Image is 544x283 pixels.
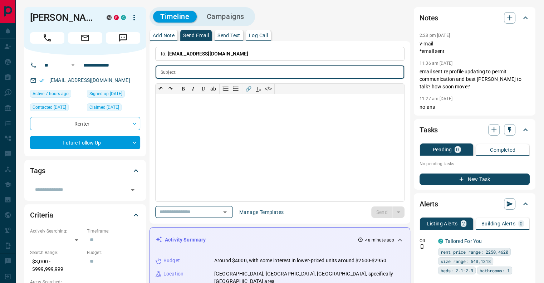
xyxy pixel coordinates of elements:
[481,221,515,226] p: Building Alerts
[235,206,288,218] button: Manage Templates
[249,33,268,38] p: Log Call
[153,11,197,23] button: Timeline
[438,239,443,244] div: condos.ca
[49,77,130,83] a: [EMAIL_ADDRESS][DOMAIN_NAME]
[30,103,83,113] div: Tue Jun 03 2025
[231,84,241,94] button: Bullet list
[30,136,140,149] div: Future Follow Up
[153,33,175,38] p: Add Note
[420,61,452,66] p: 11:36 am [DATE]
[263,84,273,94] button: </>
[33,90,69,97] span: Active 7 hours ago
[30,165,45,176] h2: Tags
[68,32,102,44] span: Email
[39,78,44,83] svg: Email Verified
[371,206,405,218] div: split button
[441,248,508,255] span: rent price range: 2250,4620
[156,84,166,94] button: ↶
[168,51,249,57] span: [EMAIL_ADDRESS][DOMAIN_NAME]
[30,12,96,23] h1: [PERSON_NAME]
[420,124,438,136] h2: Tasks
[87,90,140,100] div: Thu Apr 05 2018
[490,147,515,152] p: Completed
[161,69,176,75] p: Subject:
[163,257,180,264] p: Budget
[462,221,465,226] p: 2
[208,84,218,94] button: ab
[188,84,198,94] button: 𝑰
[480,267,510,274] span: bathrooms: 1
[178,84,188,94] button: 𝐁
[441,267,473,274] span: beds: 2.1-2.9
[165,236,206,244] p: Activity Summary
[420,96,452,101] p: 11:27 am [DATE]
[198,84,208,94] button: 𝐔
[156,233,404,247] div: Activity Summary< a minute ago
[87,249,140,256] p: Budget:
[30,162,140,179] div: Tags
[30,206,140,224] div: Criteria
[520,221,523,226] p: 0
[121,15,126,20] div: condos.ca
[221,84,231,94] button: Numbered list
[30,256,83,275] p: $3,000 - $999,999,999
[30,209,53,221] h2: Criteria
[420,12,438,24] h2: Notes
[420,9,530,26] div: Notes
[420,158,530,169] p: No pending tasks
[420,238,434,244] p: Off
[420,174,530,185] button: New Task
[30,90,83,100] div: Fri Sep 12 2025
[33,104,66,111] span: Contacted [DATE]
[253,84,263,94] button: T̲ₓ
[441,258,491,265] span: size range: 540,1318
[30,32,64,44] span: Call
[364,237,394,243] p: < a minute ago
[210,86,216,92] s: ab
[243,84,253,94] button: 🔗
[445,238,482,244] a: Tailored For You
[420,40,530,55] p: v-mail *email sent
[201,86,205,92] span: 𝐔
[87,103,140,113] div: Tue Jun 03 2025
[420,103,530,111] p: no ans
[420,244,425,249] svg: Push Notification Only
[107,15,112,20] div: mrloft.ca
[30,228,83,234] p: Actively Searching:
[420,68,530,91] p: email sent re profile updating to permit communication and best [PERSON_NAME] to talk? how soon m...
[200,11,251,23] button: Campaigns
[69,61,77,69] button: Open
[420,121,530,138] div: Tasks
[106,32,140,44] span: Message
[456,147,459,152] p: 0
[420,195,530,213] div: Alerts
[89,104,119,111] span: Claimed [DATE]
[214,257,386,264] p: Around $4000, with some interest in lower-priced units around $2500-$2950
[30,249,83,256] p: Search Range:
[114,15,119,20] div: property.ca
[220,207,230,217] button: Open
[432,147,452,152] p: Pending
[183,33,209,38] p: Send Email
[427,221,458,226] p: Listing Alerts
[30,117,140,130] div: Renter
[217,33,240,38] p: Send Text
[420,198,438,210] h2: Alerts
[155,47,405,61] p: To:
[166,84,176,94] button: ↷
[128,185,138,195] button: Open
[420,33,450,38] p: 2:28 pm [DATE]
[87,228,140,234] p: Timeframe:
[89,90,122,97] span: Signed up [DATE]
[163,270,183,278] p: Location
